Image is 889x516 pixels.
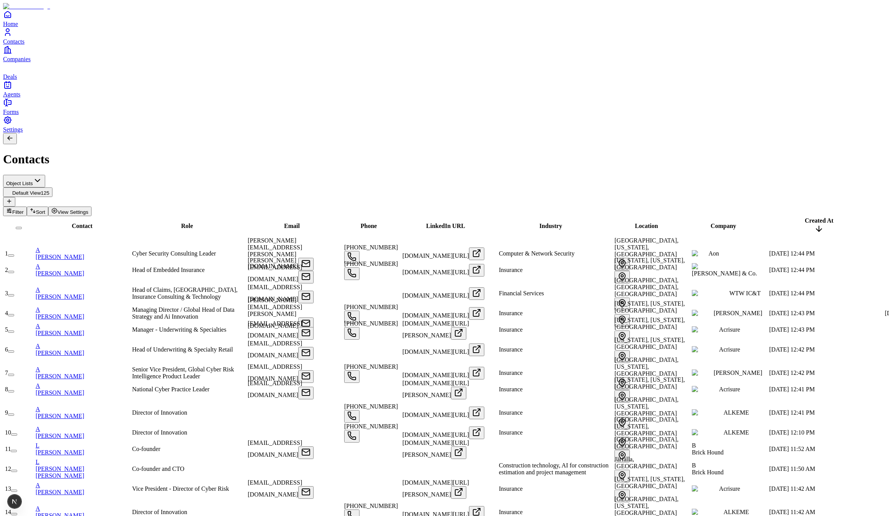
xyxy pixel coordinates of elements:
[298,347,314,360] button: Open
[132,509,187,515] span: Director of Innovation
[361,223,377,229] span: Phone
[344,311,360,323] button: Open
[36,426,131,433] div: A
[36,209,45,215] span: Sort
[451,387,466,399] button: Open
[692,310,768,317] div: Marsh[PERSON_NAME]
[692,429,768,436] div: ALKEMEALKEME
[724,429,749,436] span: ALKEME
[36,323,131,330] div: A
[451,486,466,499] button: Open
[469,426,484,439] button: Open
[692,442,768,456] div: BBrick Hound
[499,290,544,296] span: Financial Services
[402,431,469,438] span: [DOMAIN_NAME][URL]
[614,314,630,327] button: Open
[635,223,658,229] span: Location
[614,496,678,516] span: [GEOGRAPHIC_DATA], [US_STATE], [GEOGRAPHIC_DATA]
[614,337,685,350] span: [US_STATE], [US_STATE], [GEOGRAPHIC_DATA]
[36,286,131,293] div: A
[769,267,815,273] span: [DATE] 12:44 PM
[36,306,131,313] div: A
[711,223,736,229] span: Company
[5,346,8,353] span: 6
[36,505,131,512] div: A
[3,45,886,62] a: Companies
[469,367,484,379] button: Open
[614,317,685,330] span: [US_STATE], [US_STATE], [GEOGRAPHIC_DATA]
[3,28,886,45] a: Contacts
[692,326,768,333] div: AcrisureAcrisure
[692,485,719,492] img: Acrisure
[719,485,740,492] span: Acrisure
[614,476,685,489] span: [US_STATE], [US_STATE], [GEOGRAPHIC_DATA]
[469,287,484,300] button: Open
[805,217,833,224] span: Created At
[692,346,719,353] img: Acrisure
[36,286,131,300] a: A[PERSON_NAME]
[132,429,187,436] span: Director of Innovation
[614,490,630,502] button: Open
[692,290,729,297] img: WTW IC&T
[499,485,523,492] span: Insurance
[692,310,714,317] img: Marsh
[344,403,398,410] span: [PHONE_NUMBER]
[3,10,886,27] a: Home
[36,366,131,379] a: A[PERSON_NAME]
[344,423,398,430] span: [PHONE_NUMBER]
[344,251,360,264] button: Open
[724,509,749,515] span: ALKEME
[132,409,187,416] span: Director of Innovation
[692,263,768,277] div: Arthur J. Gallagher & Co.[PERSON_NAME] & Co.
[3,21,18,27] span: Home
[298,446,314,459] button: Open
[769,370,815,376] span: [DATE] 12:42 PM
[709,250,719,257] span: Aon
[614,356,678,377] span: [GEOGRAPHIC_DATA], [US_STATE], [GEOGRAPHIC_DATA]
[36,482,131,495] a: A[PERSON_NAME]
[248,363,302,382] span: [EMAIL_ADDRESS][DOMAIN_NAME]
[132,326,226,333] span: Manager - Underwriting & Specialties
[5,290,8,296] span: 3
[402,312,469,319] span: [DOMAIN_NAME][URL]
[692,409,724,416] img: ALKEME
[298,370,314,383] button: Open
[36,306,131,320] a: A[PERSON_NAME]
[614,330,630,343] button: Open
[402,348,469,355] span: [DOMAIN_NAME][URL]
[719,346,740,353] span: Acrisure
[692,509,768,516] div: ALKEMEALKEME
[36,263,131,270] div: A
[426,223,465,229] span: LinkedIn URL
[769,409,815,416] span: [DATE] 12:41 PM
[402,269,469,275] span: [DOMAIN_NAME][URL]
[402,252,469,259] span: [DOMAIN_NAME][URL]
[499,509,523,515] span: Insurance
[3,3,50,10] img: Item Brain Logo
[298,387,314,399] button: Open
[692,270,757,277] span: [PERSON_NAME] & Co.
[451,446,466,459] button: Open
[3,109,19,115] span: Forms
[769,310,815,316] span: [DATE] 12:43 PM
[402,372,469,378] span: [DOMAIN_NAME][URL]
[3,207,27,216] button: Filter
[36,406,131,419] a: A[PERSON_NAME]
[692,370,714,376] img: Marsh
[5,267,8,273] span: 2
[614,456,677,469] span: Järfälla, [GEOGRAPHIC_DATA]
[692,263,762,270] img: Arthur J. Gallagher & Co.
[3,38,25,45] span: Contacts
[724,409,749,416] span: ALKEME
[57,209,88,215] span: View Settings
[3,116,886,133] a: Settings
[344,244,398,251] span: [PHONE_NUMBER]
[3,56,31,62] span: Companies
[769,386,815,392] span: [DATE] 12:41 PM
[5,370,8,376] span: 7
[469,407,484,419] button: Open
[3,91,20,98] span: Agents
[132,286,238,300] span: Head of Claims, [GEOGRAPHIC_DATA], Insurance Consulting & Technology
[402,320,469,339] span: [DOMAIN_NAME][URL][PERSON_NAME]
[5,386,8,392] span: 8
